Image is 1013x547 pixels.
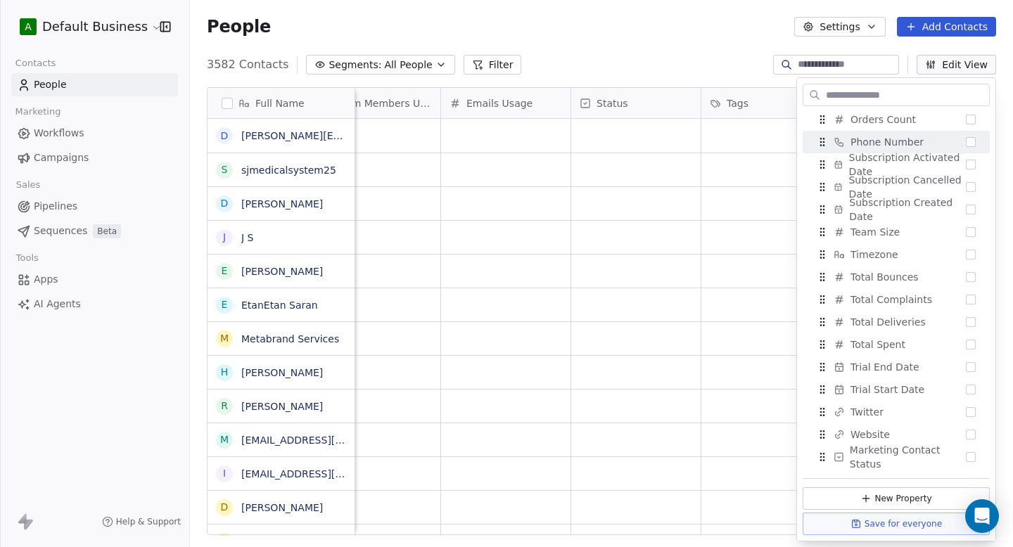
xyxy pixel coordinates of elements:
[850,315,926,329] span: Total Deliveries
[221,129,229,143] div: d
[223,230,226,245] div: J
[803,221,990,243] div: Team Size
[701,88,831,118] div: Tags
[329,58,381,72] span: Segments:
[241,266,323,277] a: [PERSON_NAME]
[803,198,990,221] div: Subscription Created Date
[11,292,178,316] a: AI Agents
[571,88,701,118] div: Status
[803,288,990,311] div: Total Complaints
[897,17,996,37] button: Add Contacts
[794,17,885,37] button: Settings
[222,264,228,278] div: E
[241,333,339,345] a: Metabrand Services
[93,224,121,238] span: Beta
[255,96,305,110] span: Full Name
[850,135,924,149] span: Phone Number
[221,399,228,413] div: R
[597,96,628,110] span: Status
[241,536,323,547] a: [PERSON_NAME]
[849,195,966,224] span: Subscription Created Date
[10,247,44,269] span: Tools
[803,108,990,131] div: Orders Count
[850,292,932,307] span: Total Complaints
[116,516,181,527] span: Help & Support
[335,96,432,110] span: Team Members Usage
[241,165,336,176] a: sjmedicalsystem25
[220,432,229,447] div: m
[241,502,323,513] a: [PERSON_NAME]
[221,365,229,380] div: H
[850,337,905,352] span: Total Spent
[11,195,178,218] a: Pipelines
[727,96,748,110] span: Tags
[441,88,571,118] div: Emails Usage
[965,499,999,533] div: Open Intercom Messenger
[207,56,288,73] span: 3582 Contacts
[222,162,228,177] div: s
[803,131,990,153] div: Phone Number
[241,232,253,243] a: J S
[803,243,990,266] div: Timezone
[241,367,323,378] a: [PERSON_NAME]
[803,356,990,378] div: Trial End Date
[848,173,966,201] span: Subscription Cancelled Date
[241,130,569,141] a: [PERSON_NAME][EMAIL_ADDRESS][DOMAIN_NAME]'s Organization
[34,199,77,214] span: Pipelines
[221,196,229,211] div: D
[10,174,46,195] span: Sales
[803,153,990,176] div: Subscription Activated Date
[208,119,355,536] div: grid
[849,150,966,179] span: Subscription Activated Date
[850,270,919,284] span: Total Bounces
[34,224,87,238] span: Sequences
[850,382,924,397] span: Trial Start Date
[803,468,990,491] div: spamVerificationStatus
[803,311,990,333] div: Total Deliveries
[850,443,966,471] span: Marketing Contact Status
[207,16,271,37] span: People
[803,176,990,198] div: Subscription Cancelled Date
[850,225,900,239] span: Team Size
[11,219,178,243] a: SequencesBeta
[803,423,990,446] div: Website
[803,333,990,356] div: Total Spent
[850,405,884,419] span: Twitter
[917,55,996,75] button: Edit View
[34,126,84,141] span: Workflows
[34,297,81,311] span: AI Agents
[25,20,32,34] span: A
[42,18,148,36] span: Default Business
[241,435,488,446] a: [EMAIL_ADDRESS][DOMAIN_NAME]'s Organization
[241,468,488,480] a: [EMAIL_ADDRESS][DOMAIN_NAME]'s Organization
[221,500,229,515] div: D
[222,297,228,312] div: E
[464,55,522,75] button: Filter
[803,487,990,510] button: New Property
[384,58,432,72] span: All People
[850,247,898,262] span: Timezone
[850,427,890,442] span: Website
[102,516,181,527] a: Help & Support
[241,198,323,210] a: [PERSON_NAME]
[220,331,229,346] div: M
[241,300,318,311] a: EtanEtan Saran
[11,73,178,96] a: People
[803,401,990,423] div: Twitter
[803,266,990,288] div: Total Bounces
[803,446,990,468] div: Marketing Contact Status
[850,112,916,127] span: Orders Count
[11,122,178,145] a: Workflows
[11,146,178,169] a: Campaigns
[311,88,440,118] div: Team Members Usage
[34,77,67,92] span: People
[850,360,919,374] span: Trial End Date
[34,150,89,165] span: Campaigns
[9,53,62,74] span: Contacts
[803,378,990,401] div: Trial Start Date
[466,96,533,110] span: Emails Usage
[208,88,355,118] div: Full Name
[34,272,58,287] span: Apps
[17,15,150,39] button: ADefault Business
[241,401,323,412] a: [PERSON_NAME]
